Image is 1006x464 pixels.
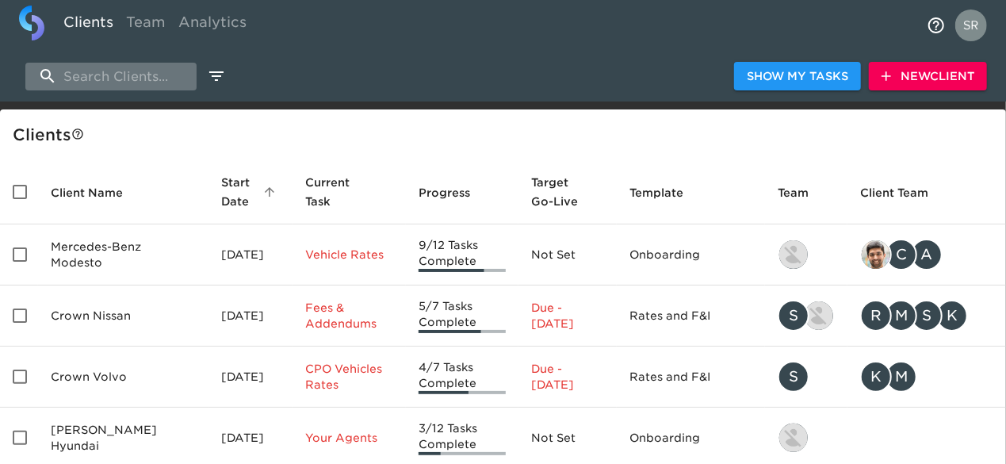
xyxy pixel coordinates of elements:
[778,422,835,454] div: kevin.lo@roadster.com
[305,361,394,393] p: CPO Vehicles Rates
[778,300,809,332] div: S
[778,361,835,393] div: savannah@roadster.com
[911,239,943,270] div: A
[25,63,197,90] input: search
[882,67,974,86] span: New Client
[406,347,518,408] td: 4/7 Tasks Complete
[305,430,394,446] p: Your Agents
[629,183,704,202] span: Template
[38,224,208,286] td: Mercedes-Benz Modesto
[13,122,1000,148] div: Client s
[221,173,280,211] span: Start Date
[778,361,809,393] div: S
[886,361,917,393] div: M
[860,300,892,332] div: R
[531,300,604,332] p: Due - [DATE]
[419,183,491,202] span: Progress
[305,300,394,332] p: Fees & Addendums
[869,62,987,91] button: NewClient
[860,361,993,393] div: kwilson@crowncars.com, mcooley@crowncars.com
[734,62,861,91] button: Show My Tasks
[518,224,617,286] td: Not Set
[955,10,987,41] img: Profile
[911,300,943,332] div: S
[531,361,604,393] p: Due - [DATE]
[886,239,917,270] div: C
[51,183,143,202] span: Client Name
[617,286,765,347] td: Rates and F&I
[208,224,293,286] td: [DATE]
[617,347,765,408] td: Rates and F&I
[203,63,230,90] button: edit
[57,6,120,44] a: Clients
[936,300,968,332] div: K
[38,347,208,408] td: Crown Volvo
[805,301,833,330] img: austin@roadster.com
[779,240,808,269] img: kevin.lo@roadster.com
[779,424,808,452] img: kevin.lo@roadster.com
[862,240,890,269] img: sandeep@simplemnt.com
[531,173,583,211] span: Calculated based on the start date and the duration of all Tasks contained in this Hub.
[406,224,518,286] td: 9/12 Tasks Complete
[778,239,835,270] div: kevin.lo@roadster.com
[305,247,394,263] p: Vehicle Rates
[208,347,293,408] td: [DATE]
[305,173,394,211] span: Current Task
[778,300,835,332] div: savannah@roadster.com, austin@roadster.com
[886,300,917,332] div: M
[172,6,253,44] a: Analytics
[71,128,84,140] svg: This is a list of all of your clients and clients shared with you
[917,6,955,44] button: notifications
[38,286,208,347] td: Crown Nissan
[617,224,765,286] td: Onboarding
[860,361,892,393] div: K
[406,286,518,347] td: 5/7 Tasks Complete
[208,286,293,347] td: [DATE]
[860,239,993,270] div: sandeep@simplemnt.com, clayton.mandel@roadster.com, angelique.nurse@roadster.com
[778,183,829,202] span: Team
[860,300,993,332] div: rrobins@crowncars.com, mcooley@crowncars.com, sparent@crowncars.com, kwilson@crowncars.com
[747,67,848,86] span: Show My Tasks
[531,173,604,211] span: Target Go-Live
[120,6,172,44] a: Team
[305,173,373,211] span: This is the next Task in this Hub that should be completed
[19,6,44,40] img: logo
[860,183,949,202] span: Client Team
